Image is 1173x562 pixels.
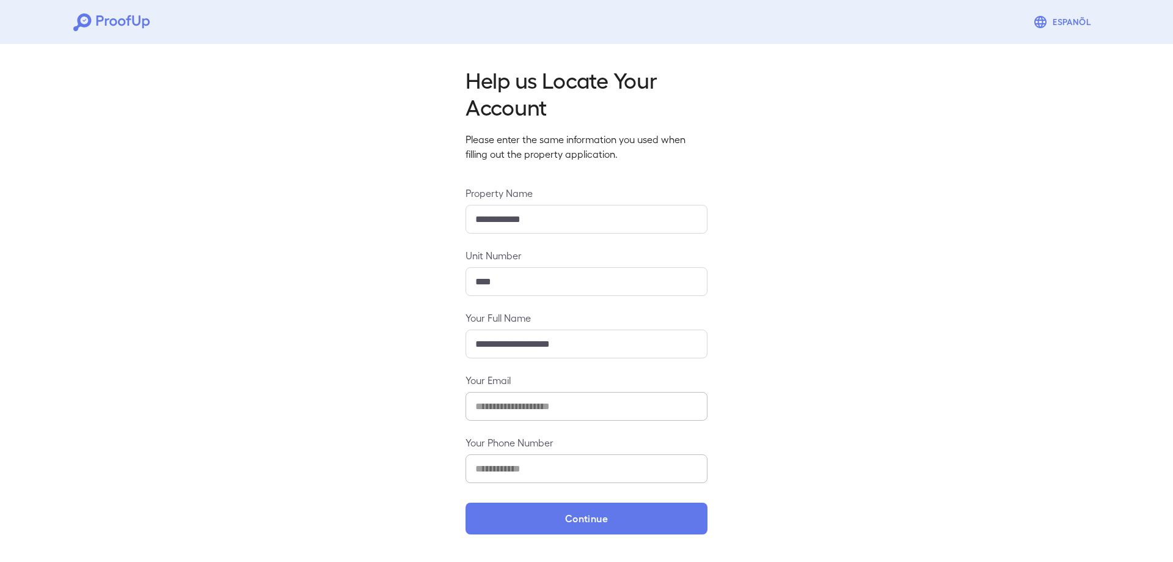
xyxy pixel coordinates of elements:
[466,435,707,449] label: Your Phone Number
[466,503,707,534] button: Continue
[466,311,707,325] label: Your Full Name
[466,248,707,262] label: Unit Number
[466,186,707,200] label: Property Name
[1028,10,1100,34] button: Espanõl
[466,373,707,387] label: Your Email
[466,132,707,161] p: Please enter the same information you used when filling out the property application.
[466,66,707,120] h2: Help us Locate Your Account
